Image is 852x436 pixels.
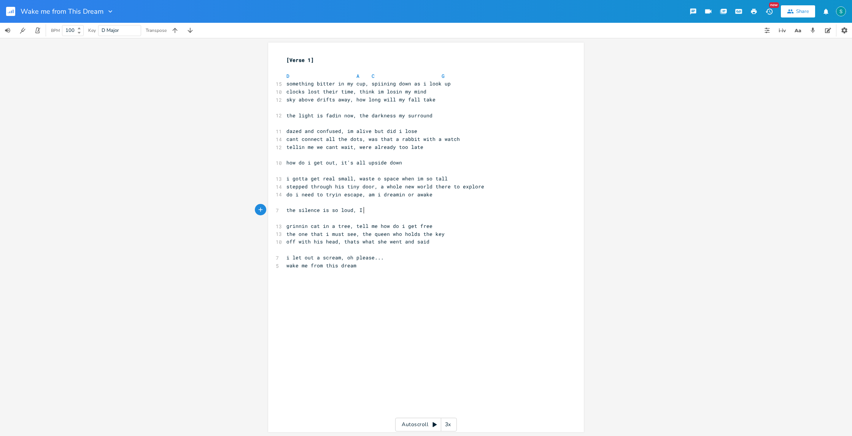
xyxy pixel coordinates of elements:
span: D Major [102,27,119,34]
span: C [372,73,375,79]
span: do i need to tryin escape, am i dreamin or awake [286,191,432,198]
button: Share [781,5,815,17]
span: clocks lost their time, think im losin my mind [286,88,426,95]
span: A [356,73,359,79]
span: something bitter in my cup, spiining down as i look up [286,80,451,87]
span: D [286,73,289,79]
span: tellin me we cant wait, were already too late [286,144,423,150]
span: the silence is so loud, I [286,207,362,213]
span: sky above drifts away, how long will my fall take [286,96,436,103]
div: 3x [441,418,455,431]
span: [Verse 1] [286,57,314,63]
div: Share [796,8,809,15]
span: i let out a scream, oh please... [286,254,384,261]
div: Key [88,28,96,33]
span: off with his head, thats what she went and said [286,238,429,245]
span: how do i get out, it's all upside down [286,159,402,166]
div: BPM [51,28,60,33]
span: dazed and confused, im alive but did i lose [286,128,417,134]
span: wake me from this dream [286,262,356,269]
span: grinnin cat in a tree, tell me how do i get free [286,223,432,229]
span: the light is fadin now, the darkness my surround [286,112,432,119]
span: i gotta get real small, waste o space when im so tall [286,175,448,182]
div: Autoscroll [395,418,457,431]
div: Transpose [146,28,167,33]
button: New [761,5,777,18]
span: the one that i must see, the queen who holds the key [286,231,445,237]
span: Wake me from This Dream [21,8,103,15]
img: Stevie Jay [836,6,846,16]
span: G [442,73,445,79]
span: stepped through his tiny door, a whole new world there to explore [286,183,484,190]
div: New [769,2,779,8]
span: cant connect all the dots, was that a rabbit with a watch [286,136,460,142]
